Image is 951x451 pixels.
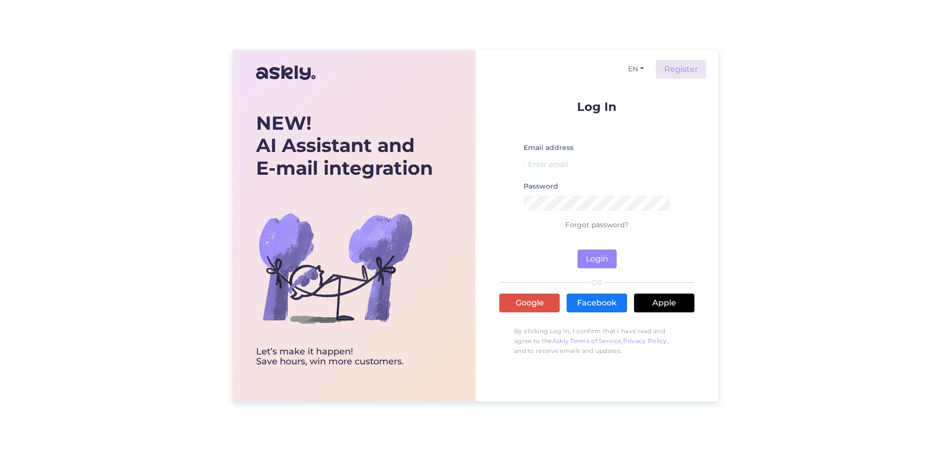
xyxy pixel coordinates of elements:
input: Enter email [524,157,670,172]
a: Apple [634,294,694,312]
a: Register [656,60,706,79]
a: Google [499,294,560,312]
p: By clicking Log In, I confirm that I have read and agree to the , , and to receive emails and upd... [499,321,694,361]
button: EN [624,62,648,76]
img: bg-askly [256,189,415,347]
span: OR [590,279,604,286]
label: Password [524,181,558,192]
a: Facebook [567,294,627,312]
a: Forgot password? [565,220,629,229]
b: NEW! [256,111,312,135]
img: Askly [256,61,316,85]
a: Privacy Policy [623,337,667,345]
div: Let’s make it happen! Save hours, win more customers. [256,347,433,367]
button: Login [578,250,617,268]
p: Log In [499,100,694,113]
label: Email address [524,143,574,153]
a: Askly Terms of Service [552,337,622,345]
div: AI Assistant and E-mail integration [256,112,433,180]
